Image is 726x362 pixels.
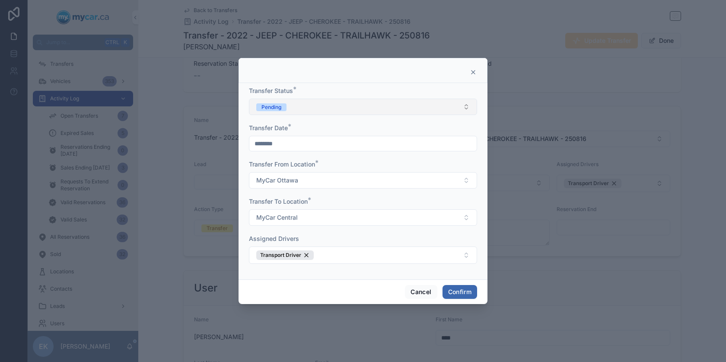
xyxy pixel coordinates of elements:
[249,198,308,205] span: Transfer To Location
[405,285,437,299] button: Cancel
[249,172,477,189] button: Select Button
[249,124,288,131] span: Transfer Date
[256,213,298,222] span: MyCar Central
[256,176,298,185] span: MyCar Ottawa
[443,285,477,299] button: Confirm
[256,250,314,260] button: Unselect 88
[249,247,477,264] button: Select Button
[249,99,477,115] button: Select Button
[249,87,293,94] span: Transfer Status
[261,103,281,111] div: Pending
[249,160,315,168] span: Transfer From Location
[249,209,477,226] button: Select Button
[260,252,301,259] span: Transport Driver
[249,235,299,242] span: Assigned Drivers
